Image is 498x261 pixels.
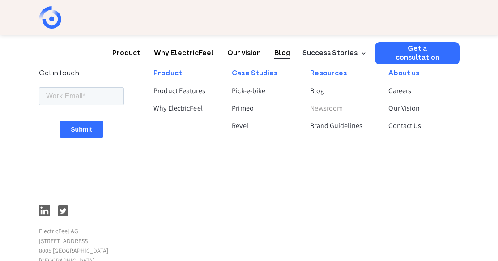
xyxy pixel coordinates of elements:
[153,103,217,114] a: Why ElectricFeel
[227,42,261,59] a: Our vision
[232,68,295,79] div: Case Studies
[153,68,217,79] div: Product
[39,86,124,195] iframe: Form 1
[112,42,140,59] a: Product
[153,86,217,96] a: Product Features
[232,120,295,131] a: Revel
[39,68,124,79] div: Get in touch
[154,42,214,59] a: Why ElectricFeel
[439,202,485,248] iframe: Chatbot
[375,42,460,64] a: Get a consultation
[310,68,373,79] div: Resources
[232,86,295,96] a: Pick-e-bike
[388,68,451,79] div: About us
[232,103,295,114] a: Primeo
[274,42,290,59] a: Blog
[310,103,373,114] a: Newsroom
[388,120,451,131] a: Contact Us
[302,48,358,59] div: Success Stories
[388,86,451,96] a: Careers
[39,6,111,29] a: home
[310,120,373,131] a: Brand Guidelines
[388,103,451,114] a: Our Vision
[297,42,368,64] div: Success Stories
[310,86,373,96] a: Blog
